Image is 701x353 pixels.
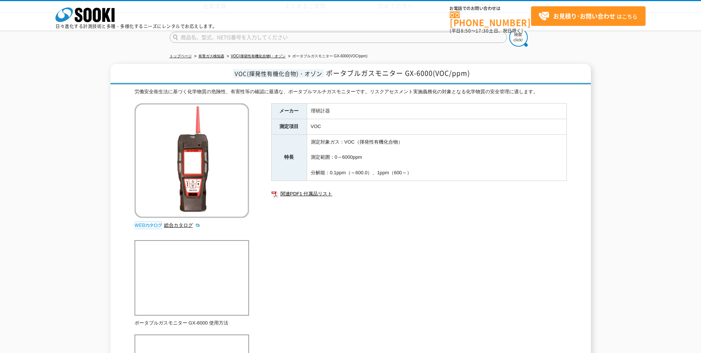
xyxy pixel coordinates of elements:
span: ポータブルガスモニター GX-6000(VOC/ppm) [326,68,470,78]
th: 特長 [271,134,307,181]
span: VOC(揮発性有機化合物)・オゾン [233,69,324,78]
strong: お見積り･お問い合わせ [553,11,615,20]
span: 17:30 [476,27,489,34]
a: [PHONE_NUMBER] [450,11,531,27]
td: 測定対象ガス：VOC（揮発性有機化合物） 測定範囲：0～6000ppm 分解能：0.1ppm（～600.0）、1ppm（600～） [307,134,566,181]
img: btn_search.png [509,28,528,47]
li: ポータブルガスモニター GX-6000(VOC/ppm) [287,53,367,60]
img: webカタログ [135,222,162,229]
img: ポータブルガスモニター GX-6000(VOC/ppm) [135,103,249,218]
a: VOC(揮発性有機化合物)・オゾン [231,54,286,58]
a: 関連PDF1 付属品リスト [271,189,567,199]
span: お電話でのお問い合わせは [450,6,531,11]
a: 有害ガス検知器 [198,54,224,58]
input: 商品名、型式、NETIS番号を入力してください [170,32,507,43]
th: 測定項目 [271,119,307,134]
a: 総合カタログ [164,222,200,228]
th: メーカー [271,104,307,119]
a: トップページ [170,54,192,58]
span: はこちら [538,11,637,22]
span: 8:50 [461,27,471,34]
td: VOC [307,119,566,134]
p: ポータブルガスモニター GX-6000 使用方法 [135,319,249,327]
td: 理研計器 [307,104,566,119]
a: お見積り･お問い合わせはこちら [531,6,646,26]
div: 労働安全衛生法に基づく化学物質の危険性、有害性等の確認に最適な、ポータブルマルチガスモニターです。リスクアセスメント実施義務化の対象となる化学物質の安全管理に適します。 [135,88,567,96]
span: (平日 ～ 土日、祝日除く) [450,27,523,34]
p: 日々進化する計測技術と多種・多様化するニーズにレンタルでお応えします。 [55,24,217,28]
